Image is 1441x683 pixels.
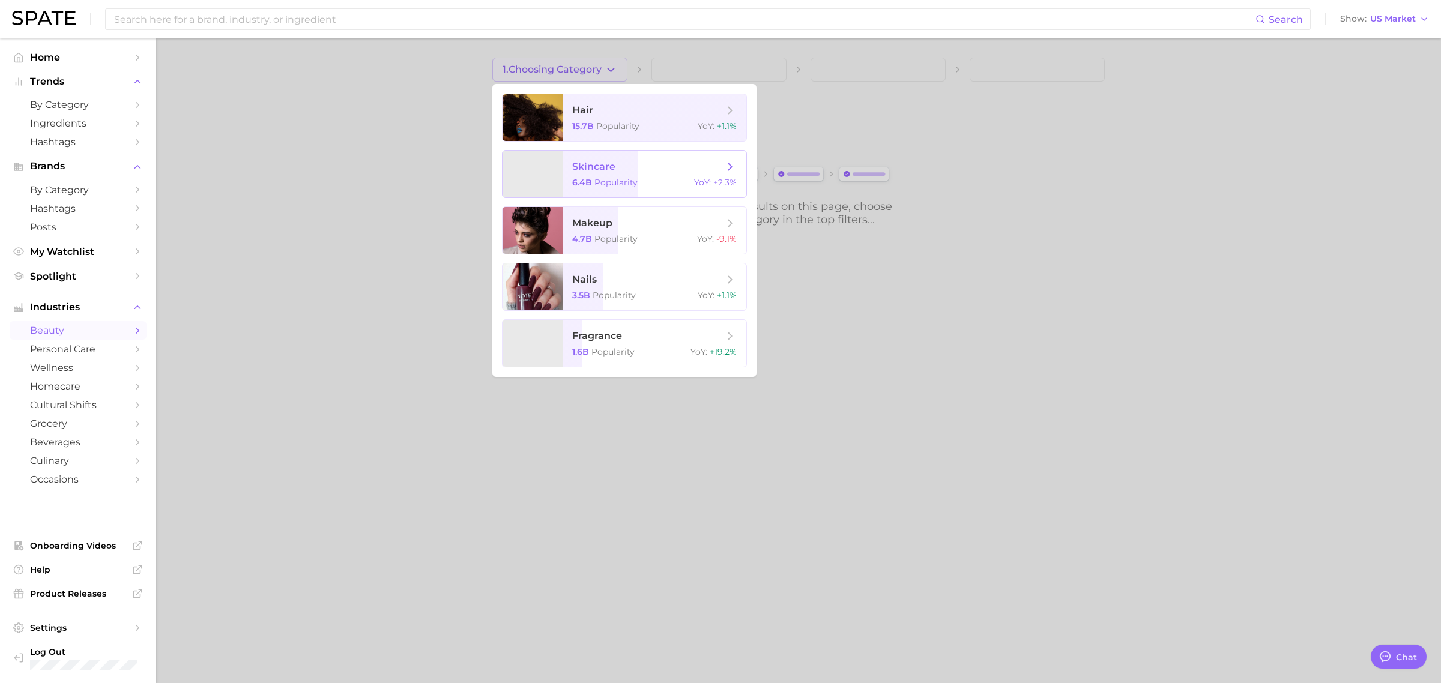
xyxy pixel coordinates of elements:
[30,399,126,411] span: cultural shifts
[591,346,635,357] span: Popularity
[10,321,147,340] a: beauty
[10,358,147,377] a: wellness
[113,9,1255,29] input: Search here for a brand, industry, or ingredient
[30,99,126,110] span: by Category
[596,121,639,131] span: Popularity
[30,184,126,196] span: by Category
[572,233,592,244] span: 4.7b
[10,242,147,261] a: My Watchlist
[30,343,126,355] span: personal care
[10,114,147,133] a: Ingredients
[10,181,147,199] a: by Category
[698,121,714,131] span: YoY :
[30,564,126,575] span: Help
[30,588,126,599] span: Product Releases
[572,121,594,131] span: 15.7b
[690,346,707,357] span: YoY :
[10,133,147,151] a: Hashtags
[12,11,76,25] img: SPATE
[10,414,147,433] a: grocery
[10,619,147,637] a: Settings
[30,646,169,657] span: Log Out
[30,161,126,172] span: Brands
[30,436,126,448] span: beverages
[30,302,126,313] span: Industries
[716,233,737,244] span: -9.1%
[593,290,636,301] span: Popularity
[10,585,147,603] a: Product Releases
[10,561,147,579] a: Help
[717,121,737,131] span: +1.1%
[10,396,147,414] a: cultural shifts
[572,177,592,188] span: 6.4b
[10,48,147,67] a: Home
[1340,16,1367,22] span: Show
[10,199,147,218] a: Hashtags
[30,221,126,233] span: Posts
[572,346,589,357] span: 1.6b
[10,537,147,555] a: Onboarding Videos
[30,381,126,392] span: homecare
[10,95,147,114] a: by Category
[30,246,126,257] span: My Watchlist
[492,84,757,377] ul: 1.Choosing Category
[572,104,593,116] span: hair
[30,455,126,466] span: culinary
[30,474,126,485] span: occasions
[572,161,615,172] span: skincare
[30,136,126,148] span: Hashtags
[572,330,622,342] span: fragrance
[30,622,126,633] span: Settings
[717,290,737,301] span: +1.1%
[713,177,737,188] span: +2.3%
[1337,11,1432,27] button: ShowUS Market
[10,298,147,316] button: Industries
[30,118,126,129] span: Ingredients
[30,76,126,87] span: Trends
[10,267,147,286] a: Spotlight
[10,340,147,358] a: personal care
[594,233,638,244] span: Popularity
[30,52,126,63] span: Home
[10,377,147,396] a: homecare
[10,218,147,236] a: Posts
[10,643,147,674] a: Log out. Currently logged in with e-mail elisabethkim@amorepacific.com.
[30,325,126,336] span: beauty
[694,177,711,188] span: YoY :
[1370,16,1416,22] span: US Market
[10,157,147,175] button: Brands
[30,418,126,429] span: grocery
[30,540,126,551] span: Onboarding Videos
[572,290,590,301] span: 3.5b
[10,73,147,91] button: Trends
[594,177,638,188] span: Popularity
[10,451,147,470] a: culinary
[30,271,126,282] span: Spotlight
[10,433,147,451] a: beverages
[10,470,147,489] a: occasions
[1269,14,1303,25] span: Search
[30,203,126,214] span: Hashtags
[698,290,714,301] span: YoY :
[572,274,597,285] span: nails
[30,362,126,373] span: wellness
[697,233,714,244] span: YoY :
[572,217,612,229] span: makeup
[710,346,737,357] span: +19.2%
